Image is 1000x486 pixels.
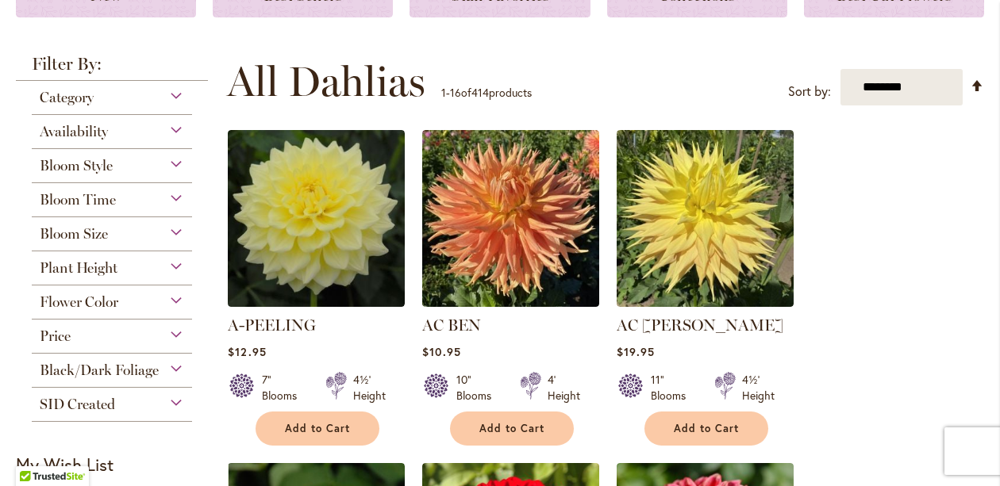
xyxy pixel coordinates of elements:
[228,295,405,310] a: A-Peeling
[262,372,306,404] div: 7" Blooms
[40,89,94,106] span: Category
[422,295,599,310] a: AC BEN
[456,372,501,404] div: 10" Blooms
[479,422,544,435] span: Add to Cart
[285,422,350,435] span: Add to Cart
[40,157,113,174] span: Bloom Style
[40,327,71,345] span: Price
[40,293,118,311] span: Flower Color
[644,411,768,446] button: Add to Cart
[742,372,775,404] div: 4½' Height
[228,130,405,307] img: A-Peeling
[450,85,461,100] span: 16
[12,430,56,474] iframe: Launch Accessibility Center
[450,411,574,446] button: Add to Cart
[16,55,208,81] strong: Filter By:
[674,422,739,435] span: Add to Cart
[40,191,116,209] span: Bloom Time
[617,130,794,307] img: AC Jeri
[40,225,108,243] span: Bloom Size
[227,58,425,105] span: All Dahlias
[617,344,654,359] span: $19.95
[16,453,113,476] strong: My Wish List
[788,77,831,106] label: Sort by:
[441,80,532,105] p: - of products
[651,372,695,404] div: 11" Blooms
[40,362,159,379] span: Black/Dark Foliage
[228,344,266,359] span: $12.95
[422,344,460,359] span: $10.95
[353,372,386,404] div: 4½' Height
[40,396,115,413] span: SID Created
[40,259,117,277] span: Plant Height
[422,316,481,335] a: AC BEN
[548,372,580,404] div: 4' Height
[256,411,379,446] button: Add to Cart
[228,316,316,335] a: A-PEELING
[471,85,489,100] span: 414
[441,85,446,100] span: 1
[617,316,783,335] a: AC [PERSON_NAME]
[40,123,108,140] span: Availability
[617,295,794,310] a: AC Jeri
[422,130,599,307] img: AC BEN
